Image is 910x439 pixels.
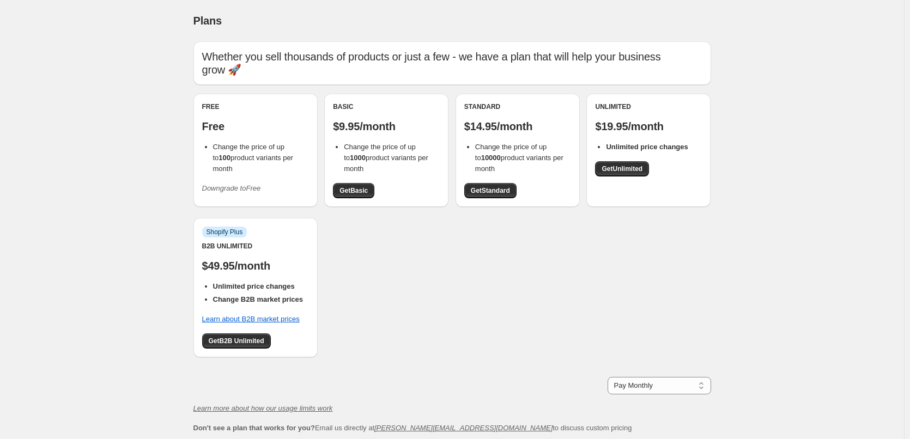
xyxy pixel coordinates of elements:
[602,164,642,173] span: Get Unlimited
[213,295,303,303] b: Change B2B market prices
[595,161,649,176] a: GetUnlimited
[193,424,632,432] span: Email us directly at to discuss custom pricing
[202,50,702,76] p: Whether you sell thousands of products or just a few - we have a plan that will help your busines...
[202,102,309,111] div: Free
[595,102,702,111] div: Unlimited
[333,120,440,133] p: $9.95/month
[606,143,688,151] b: Unlimited price changes
[333,183,374,198] a: GetBasic
[196,180,268,197] button: Downgrade toFree
[202,315,300,323] a: Learn about B2B market prices
[202,333,271,349] a: GetB2B Unlimited
[213,282,295,290] b: Unlimited price changes
[219,154,230,162] b: 100
[339,186,368,195] span: Get Basic
[464,183,517,198] a: GetStandard
[202,120,309,133] p: Free
[471,186,510,195] span: Get Standard
[344,143,428,173] span: Change the price of up to product variants per month
[209,337,264,345] span: Get B2B Unlimited
[202,259,309,272] p: $49.95/month
[464,102,571,111] div: Standard
[193,424,315,432] b: Don't see a plan that works for you?
[595,120,702,133] p: $19.95/month
[475,143,563,173] span: Change the price of up to product variants per month
[464,120,571,133] p: $14.95/month
[333,102,440,111] div: Basic
[350,154,366,162] b: 1000
[207,228,243,236] span: Shopify Plus
[202,184,261,192] i: Downgrade to Free
[213,143,293,173] span: Change the price of up to product variants per month
[374,424,553,432] a: [PERSON_NAME][EMAIL_ADDRESS][DOMAIN_NAME]
[193,15,222,27] span: Plans
[481,154,501,162] b: 10000
[202,242,309,251] div: B2B Unlimited
[193,404,333,412] a: Learn more about how our usage limits work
